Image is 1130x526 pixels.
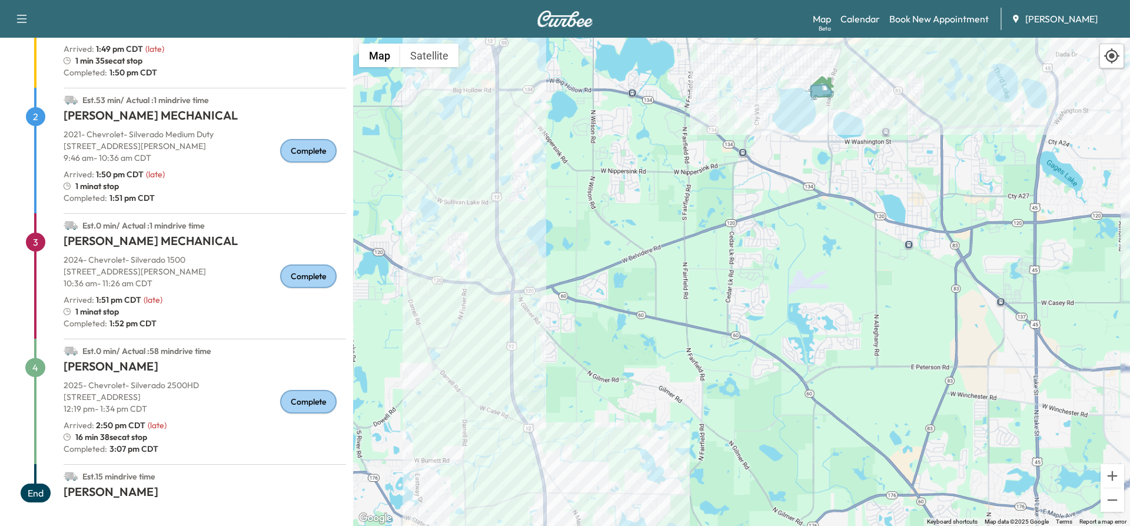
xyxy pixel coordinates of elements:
[400,44,458,67] button: Show satellite imagery
[1099,44,1124,68] div: Recenter map
[64,152,346,164] p: 9:46 am - 10:36 am CDT
[75,431,147,443] span: 16 min 38sec at stop
[1079,518,1126,525] a: Report a map error
[148,420,167,431] span: ( late )
[107,317,157,329] span: 1:52 pm CDT
[144,295,162,305] span: ( late )
[26,107,45,126] span: 2
[26,233,45,252] span: 3
[927,518,978,526] button: Keyboard shortcuts
[840,12,880,26] a: Calendar
[64,233,346,254] h1: [PERSON_NAME] MECHANICAL
[64,443,346,455] p: Completed:
[280,139,337,163] div: Complete
[64,107,346,128] h1: [PERSON_NAME] MECHANICAL
[359,44,400,67] button: Show street map
[21,484,51,502] span: End
[82,471,155,482] span: Est. 15 min drive time
[280,390,337,413] div: Complete
[64,128,346,140] p: 2021 - Chevrolet - Silverado Medium Duty
[64,192,346,204] p: Completed:
[107,67,157,78] span: 1:50 pm CDT
[96,295,141,305] span: 1:51 pm CDT
[25,358,45,377] span: 4
[146,169,165,180] span: ( late )
[64,140,346,152] p: [STREET_ADDRESS][PERSON_NAME]
[107,443,158,455] span: 3:07 pm CDT
[64,419,145,431] p: Arrived :
[82,95,209,105] span: Est. 53 min / Actual : 1 min drive time
[889,12,989,26] a: Book New Appointment
[819,24,831,33] div: Beta
[96,169,144,180] span: 1:50 pm CDT
[64,294,141,306] p: Arrived :
[1101,464,1124,488] button: Zoom in
[75,306,119,317] span: 1 min at stop
[107,192,155,204] span: 1:51 pm CDT
[75,180,119,192] span: 1 min at stop
[82,346,211,356] span: Est. 0 min / Actual : 58 min drive time
[813,12,831,26] a: MapBeta
[64,403,346,415] p: 12:19 pm - 1:34 pm CDT
[537,11,593,27] img: Curbee Logo
[64,484,346,505] h1: [PERSON_NAME]
[96,44,143,54] span: 1:49 pm CDT
[64,277,346,289] p: 10:36 am - 11:26 am CDT
[145,44,164,54] span: ( late )
[64,358,346,379] h1: [PERSON_NAME]
[280,264,337,288] div: Complete
[810,69,834,92] gmp-advanced-marker: REYES RODRIGUEZ
[64,391,346,403] p: [STREET_ADDRESS]
[64,317,346,329] p: Completed:
[82,220,205,231] span: Est. 0 min / Actual : 1 min drive time
[1025,12,1098,26] span: [PERSON_NAME]
[96,420,145,431] span: 2:50 pm CDT
[64,67,346,78] p: Completed:
[64,43,143,55] p: Arrived :
[1101,488,1124,512] button: Zoom out
[1056,518,1072,525] a: Terms (opens in new tab)
[985,518,1049,525] span: Map data ©2025 Google
[64,266,346,277] p: [STREET_ADDRESS][PERSON_NAME]
[356,511,395,526] a: Open this area in Google Maps (opens a new window)
[64,168,144,180] p: Arrived :
[64,254,346,266] p: 2024 - Chevrolet - Silverado 1500
[356,511,395,526] img: Google
[64,379,346,391] p: 2025 - Chevrolet - Silverado 2500HD
[75,55,142,67] span: 1 min 35sec at stop
[804,71,845,91] gmp-advanced-marker: Van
